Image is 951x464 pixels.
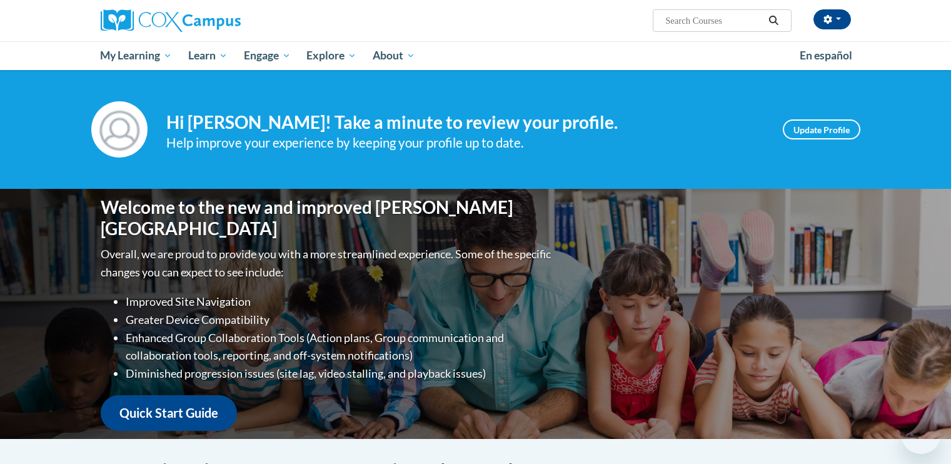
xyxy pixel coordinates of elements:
span: Learn [188,48,228,63]
h1: Welcome to the new and improved [PERSON_NAME][GEOGRAPHIC_DATA] [101,197,554,239]
img: Profile Image [91,101,148,158]
span: My Learning [100,48,172,63]
a: About [365,41,423,70]
a: En español [792,43,860,69]
li: Greater Device Compatibility [126,311,554,329]
button: Account Settings [813,9,851,29]
p: Overall, we are proud to provide you with a more streamlined experience. Some of the specific cha... [101,245,554,281]
a: Quick Start Guide [101,395,237,431]
input: Search Courses [664,13,764,28]
a: Engage [236,41,299,70]
div: Help improve your experience by keeping your profile up to date. [166,133,764,153]
h4: Hi [PERSON_NAME]! Take a minute to review your profile. [166,112,764,133]
iframe: Button to launch messaging window [901,414,941,454]
a: Cox Campus [101,9,338,32]
span: Explore [306,48,356,63]
li: Diminished progression issues (site lag, video stalling, and playback issues) [126,365,554,383]
div: Main menu [82,41,870,70]
a: Update Profile [783,119,860,139]
span: About [373,48,415,63]
button: Search [764,13,783,28]
span: En español [800,49,852,62]
a: My Learning [93,41,181,70]
img: Cox Campus [101,9,241,32]
span: Engage [244,48,291,63]
li: Improved Site Navigation [126,293,554,311]
a: Learn [180,41,236,70]
li: Enhanced Group Collaboration Tools (Action plans, Group communication and collaboration tools, re... [126,329,554,365]
a: Explore [298,41,365,70]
